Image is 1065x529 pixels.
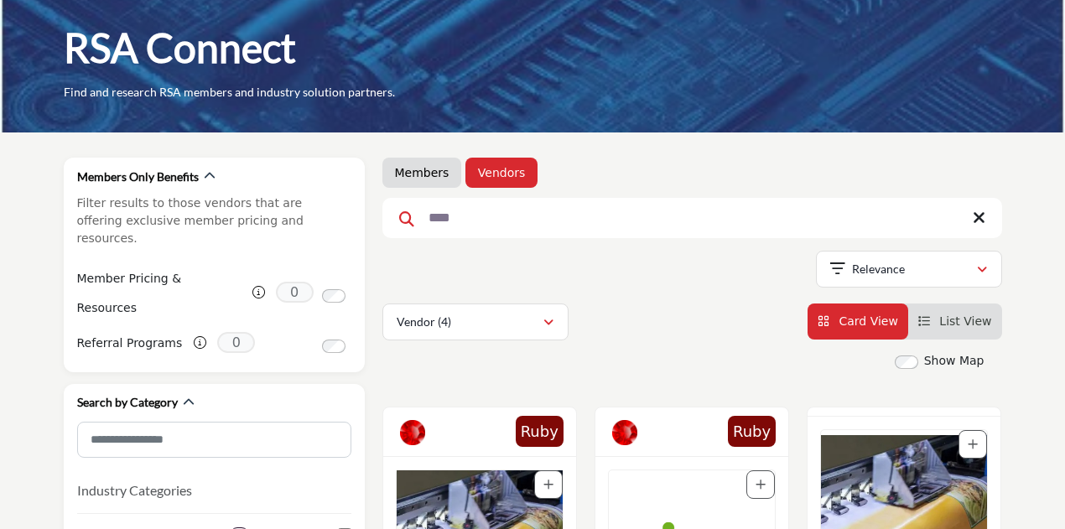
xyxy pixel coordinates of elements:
[918,314,992,328] a: View List
[818,314,898,328] a: View Card
[77,480,192,500] button: Industry Categories
[77,422,351,458] input: Search Category
[808,303,908,340] li: Card View
[382,198,1002,238] input: Search Keyword
[924,352,984,370] label: Show Map
[816,251,1002,288] button: Relevance
[521,420,558,443] span: Ruby
[322,289,345,303] input: Switch to Member Pricing & Resources
[400,420,425,445] img: Ruby Badge Icon
[839,314,897,328] span: Card View
[939,314,991,328] span: List View
[64,22,296,74] h1: RSA Connect
[322,340,345,353] input: Switch to Referral Programs
[908,303,1002,340] li: List View
[612,420,637,445] img: Ruby Badge Icon
[852,261,905,277] p: Relevance
[395,164,449,181] a: Members
[77,169,199,185] h2: Members Only Benefits
[77,264,241,323] label: Member Pricing & Resources
[733,420,771,443] span: Ruby
[217,332,255,353] span: 0
[478,164,525,181] a: Vendors
[543,478,553,491] a: Add To List
[397,314,451,330] p: Vendor (4)
[77,394,178,411] h2: Search by Category
[77,194,351,247] p: Filter results to those vendors that are offering exclusive member pricing and resources.
[968,438,978,451] a: Add To List
[756,478,766,491] a: Add To List
[276,282,314,303] span: 0
[64,84,395,101] p: Find and research RSA members and industry solution partners.
[382,303,569,340] button: Vendor (4)
[77,329,183,358] label: Referral Programs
